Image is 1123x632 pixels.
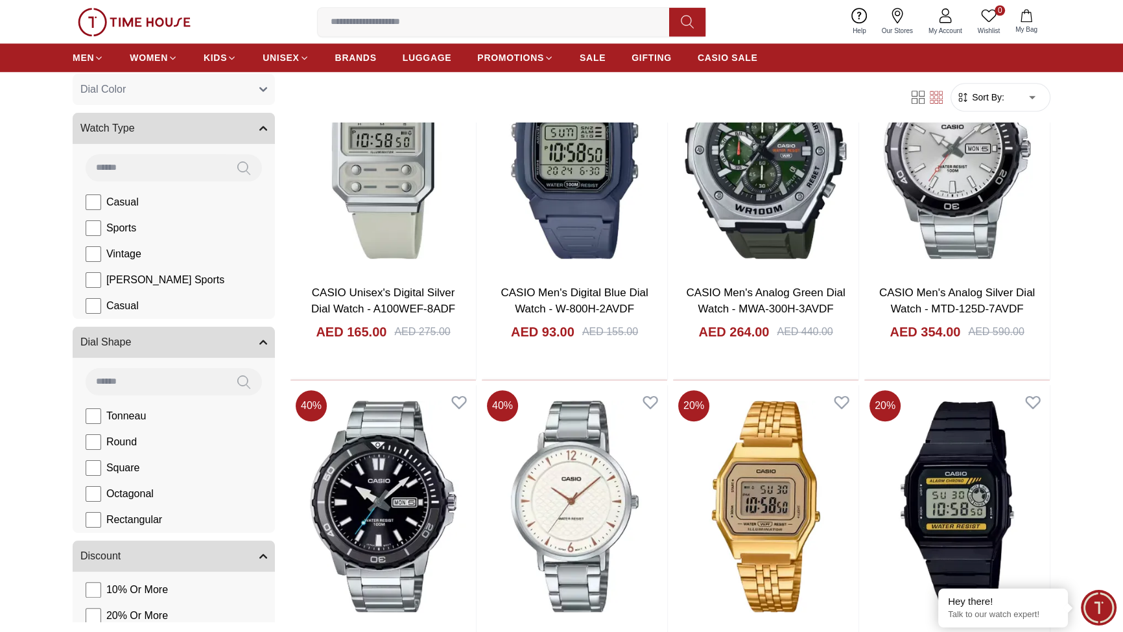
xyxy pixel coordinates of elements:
[482,31,667,274] img: CASIO Men's Digital Blue Dial Watch - W-800H-2AVDF
[511,323,574,341] h4: AED 93.00
[580,51,606,64] span: SALE
[923,26,967,36] span: My Account
[290,31,476,274] img: CASIO Unisex's Digital Silver Dial Watch - A100WEF-8ADF
[86,246,101,262] input: Vintage
[130,46,178,69] a: WOMEN
[1010,25,1043,34] span: My Bag
[580,46,606,69] a: SALE
[501,287,648,316] a: CASIO Men's Digital Blue Dial Watch - W-800H-2AVDF
[106,582,168,598] span: 10 % Or More
[477,46,554,69] a: PROMOTIONS
[80,334,131,350] span: Dial Shape
[477,51,544,64] span: PROMOTIONS
[879,287,1035,316] a: CASIO Men's Analog Silver Dial Watch - MTD-125D-7AVDF
[106,246,141,262] span: Vintage
[335,46,377,69] a: BRANDS
[335,51,377,64] span: BRANDS
[106,434,137,450] span: Round
[968,324,1024,340] div: AED 590.00
[847,26,871,36] span: Help
[106,194,139,210] span: Casual
[394,324,450,340] div: AED 275.00
[673,385,858,628] img: CASIO Unisex's Digital Multicolor Dial Watch - LA680WGA-9BDF
[80,82,126,97] span: Dial Color
[948,595,1058,608] div: Hey there!
[80,121,135,136] span: Watch Type
[686,287,845,316] a: CASIO Men's Analog Green Dial Watch - MWA-300H-3AVDF
[970,5,1008,38] a: 0Wishlist
[73,541,275,572] button: Discount
[632,51,672,64] span: GIFTING
[698,51,758,64] span: CASIO SALE
[86,272,101,288] input: [PERSON_NAME] Sports
[86,434,101,450] input: Round
[632,46,672,69] a: GIFTING
[106,486,154,502] span: Octagonal
[890,323,960,341] h4: AED 354.00
[204,46,237,69] a: KIDS
[86,608,101,624] input: 20% Or More
[403,46,452,69] a: LUGGAGE
[969,91,1004,104] span: Sort By:
[296,390,327,421] span: 40 %
[86,194,101,210] input: Casual
[698,46,758,69] a: CASIO SALE
[403,51,452,64] span: LUGGAGE
[956,91,1004,104] button: Sort By:
[995,5,1005,16] span: 0
[106,460,140,476] span: Square
[263,51,299,64] span: UNISEX
[86,486,101,502] input: Octagonal
[777,324,833,340] div: AED 440.00
[86,582,101,598] input: 10% Or More
[106,512,162,528] span: Rectangular
[130,51,168,64] span: WOMEN
[106,272,224,288] span: [PERSON_NAME] Sports
[877,26,918,36] span: Our Stores
[1008,6,1045,37] button: My Bag
[316,323,386,341] h4: AED 165.00
[678,390,709,421] span: 20 %
[106,608,168,624] span: 20 % Or More
[106,298,139,314] span: Casual
[80,548,121,564] span: Discount
[845,5,874,38] a: Help
[487,390,518,421] span: 40 %
[86,408,101,424] input: Tonneau
[73,74,275,105] button: Dial Color
[106,220,136,236] span: Sports
[204,51,227,64] span: KIDS
[86,220,101,236] input: Sports
[864,385,1050,628] img: CASIO Unisex's Digital Black Dial Watch - F-94WA-9DG
[864,31,1050,274] img: CASIO Men's Analog Silver Dial Watch - MTD-125D-7AVDF
[948,609,1058,620] p: Talk to our watch expert!
[78,8,191,36] img: ...
[73,51,94,64] span: MEN
[482,385,667,628] img: CASIO Women's Analog White Dial Watch - LTP-VT04D-7A
[973,26,1005,36] span: Wishlist
[290,385,476,628] img: CASIO Men's Analog Black Dial Watch - MTD-125D-1A3VDF
[311,287,455,316] a: CASIO Unisex's Digital Silver Dial Watch - A100WEF-8ADF
[106,408,146,424] span: Tonneau
[73,46,104,69] a: MEN
[73,113,275,144] button: Watch Type
[869,390,901,421] span: 20 %
[673,31,858,274] img: CASIO Men's Analog Green Dial Watch - MWA-300H-3AVDF
[73,327,275,358] button: Dial Shape
[86,512,101,528] input: Rectangular
[582,324,638,340] div: AED 155.00
[86,460,101,476] input: Square
[698,323,769,341] h4: AED 264.00
[1081,590,1117,626] div: Chat Widget
[263,46,309,69] a: UNISEX
[86,298,101,314] input: Casual
[874,5,921,38] a: Our Stores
